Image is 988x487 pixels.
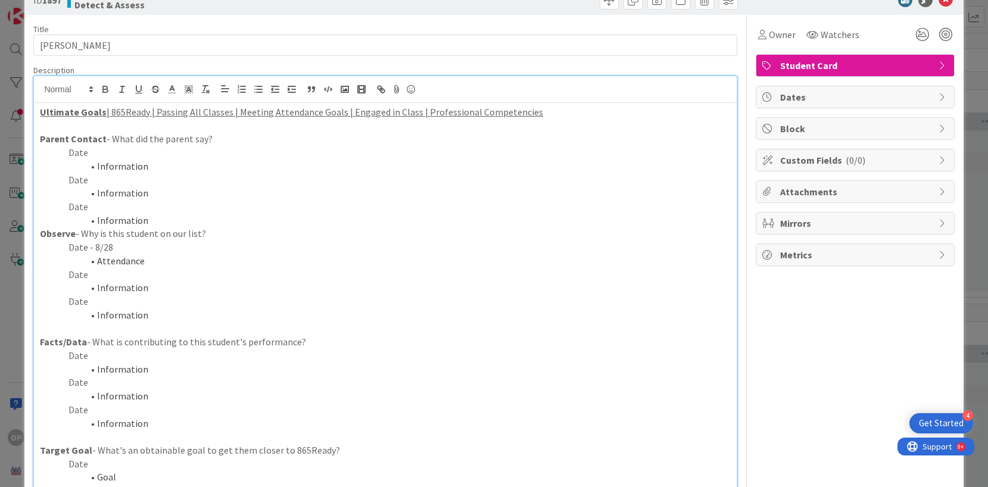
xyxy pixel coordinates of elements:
[40,227,730,241] p: - Why is this student on our list?
[40,268,730,282] p: Date
[40,335,730,349] p: - What is contributing to this student's performance?
[40,349,730,363] p: Date
[846,154,865,166] span: ( 0/0 )
[40,376,730,389] p: Date
[54,470,730,484] li: Goal
[780,185,933,199] span: Attachments
[33,65,74,76] span: Description
[54,389,730,403] li: Information
[40,133,107,145] strong: Parent Contact
[60,5,66,14] div: 9+
[40,200,730,214] p: Date
[33,24,49,35] label: Title
[54,254,730,268] li: Attendance
[919,417,964,429] div: Get Started
[821,27,859,42] span: Watchers
[40,227,76,239] strong: Observe
[780,58,933,73] span: Student Card
[780,121,933,136] span: Block
[40,295,730,308] p: Date
[780,216,933,230] span: Mirrors
[40,106,107,118] u: Ultimate Goals
[40,336,87,348] strong: Facts/Data
[40,403,730,417] p: Date
[107,106,543,118] u: | 865Ready | Passing All Classes | Meeting Attendance Goals | Engaged in Class | Professional Com...
[40,146,730,160] p: Date
[54,186,730,200] li: Information
[780,90,933,104] span: Dates
[40,444,730,457] p: - What's an obtainable goal to get them closer to 865Ready?
[40,241,730,254] p: Date - 8/28
[54,308,730,322] li: Information
[780,153,933,167] span: Custom Fields
[54,160,730,173] li: Information
[40,173,730,187] p: Date
[780,248,933,262] span: Metrics
[25,2,54,16] span: Support
[54,281,730,295] li: Information
[40,457,730,471] p: Date
[909,413,973,433] div: Open Get Started checklist, remaining modules: 4
[33,35,737,56] input: type card name here...
[54,214,730,227] li: Information
[769,27,796,42] span: Owner
[54,363,730,376] li: Information
[54,417,730,430] li: Information
[40,132,730,146] p: - What did the parent say?
[40,444,92,456] strong: Target Goal
[962,410,973,421] div: 4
